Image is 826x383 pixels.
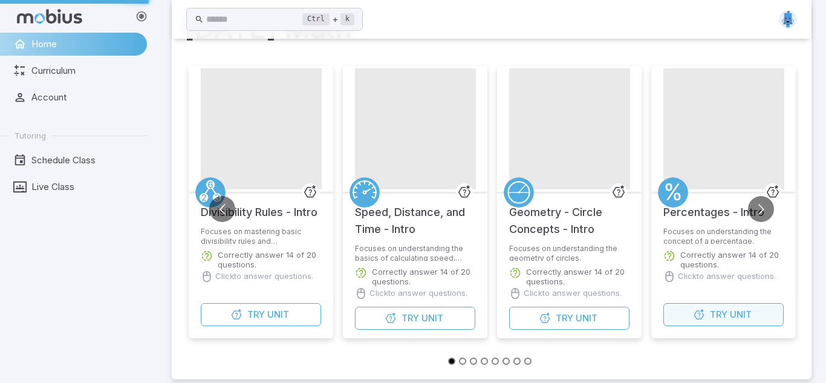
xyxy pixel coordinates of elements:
[201,227,321,244] p: Focuses on mastering basic divisibility rules and understanding digits.
[470,358,477,365] button: Go to slide 3
[710,308,727,321] span: Try
[678,270,776,283] p: Click to answer questions.
[302,12,354,27] div: +
[31,64,138,77] span: Curriculum
[663,227,784,244] p: Focuses on understanding the concept of a percentage.
[15,130,46,141] span: Tutoring
[355,307,475,330] button: TryUnit
[526,267,629,286] p: Correctly answer 14 of 20 questions.
[524,358,532,365] button: Go to slide 8
[209,196,235,222] button: Go to previous slide
[201,303,321,326] button: TryUnit
[658,177,688,208] a: Percentages
[31,180,138,194] span: Live Class
[509,307,629,330] button: TryUnit
[340,13,354,25] kbd: k
[502,358,510,365] button: Go to slide 6
[504,177,534,208] a: Circles
[421,312,443,325] span: Unit
[730,308,752,321] span: Unit
[195,177,226,208] a: Factors/Primes
[355,244,475,261] p: Focuses on understanding the basics of calculating speed, distance, and time.
[31,91,138,104] span: Account
[355,192,475,238] h5: Speed, Distance, and Time - Intro
[663,192,764,221] h5: Percentages - Intro
[459,358,466,365] button: Go to slide 2
[247,308,265,321] span: Try
[215,270,313,283] p: Click to answer questions.
[402,312,419,325] span: Try
[302,13,330,25] kbd: Ctrl
[31,38,138,51] span: Home
[748,196,774,222] button: Go to next slide
[448,358,455,365] button: Go to slide 1
[350,177,380,208] a: Speed/Distance/Time
[218,250,321,269] p: Correctly answer 14 of 20 questions.
[267,308,289,321] span: Unit
[509,244,629,261] p: Focuses on understanding the geometry of circles.
[524,287,622,300] p: Click to answer questions.
[556,312,573,325] span: Try
[576,312,597,325] span: Unit
[509,192,629,238] h5: Geometry - Circle Concepts - Intro
[513,358,521,365] button: Go to slide 7
[372,267,475,286] p: Correctly answer 14 of 20 questions.
[481,358,488,365] button: Go to slide 4
[779,10,797,28] img: rectangle.svg
[663,303,784,326] button: TryUnit
[680,250,784,269] p: Correctly answer 14 of 20 questions.
[369,287,467,300] p: Click to answer questions.
[31,154,138,167] span: Schedule Class
[492,358,499,365] button: Go to slide 5
[201,192,317,221] h5: Divisibility Rules - Intro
